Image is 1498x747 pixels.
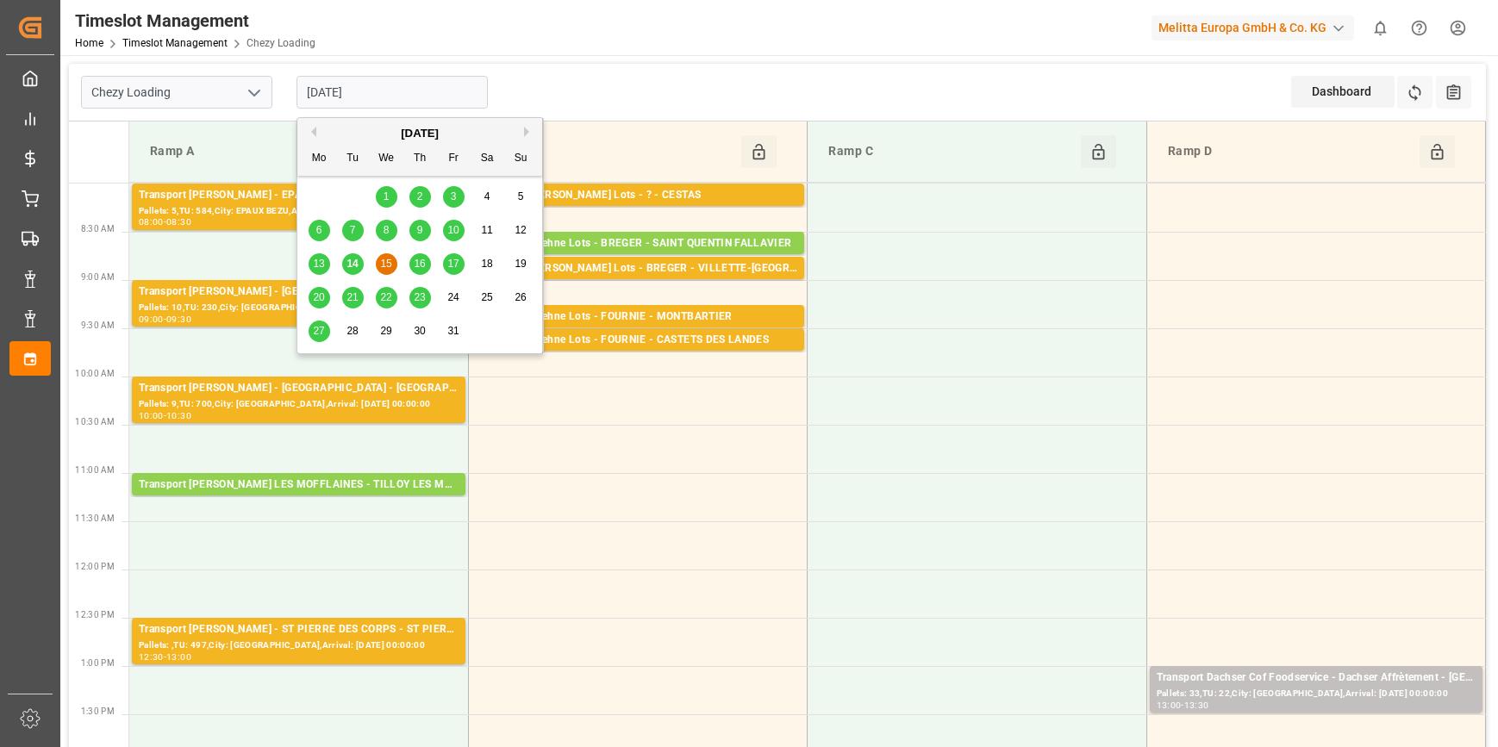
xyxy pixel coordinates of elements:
[139,653,164,661] div: 12:30
[309,321,330,342] div: Choose Monday, October 27th, 2025
[166,412,191,420] div: 10:30
[376,253,397,275] div: Choose Wednesday, October 15th, 2025
[1152,16,1354,40] div: Melitta Europa GmbH & Co. KG
[515,291,526,303] span: 26
[515,224,526,236] span: 12
[164,315,166,323] div: -
[478,326,797,340] div: Pallets: 5,TU: 190,City: MONTBARTIER,Arrival: [DATE] 00:00:00
[821,135,1080,168] div: Ramp C
[139,380,459,397] div: Transport [PERSON_NAME] - [GEOGRAPHIC_DATA] - [GEOGRAPHIC_DATA]
[478,235,797,252] div: Transport Kuehne Lots - BREGER - SAINT QUENTIN FALLAVIER
[478,252,797,267] div: Pallets: 4,TU: 56,City: [GEOGRAPHIC_DATA][PERSON_NAME],Arrival: [DATE] 00:00:00
[346,325,358,337] span: 28
[313,291,324,303] span: 20
[75,465,115,475] span: 11:00 AM
[346,291,358,303] span: 21
[1184,701,1209,709] div: 13:30
[342,148,364,170] div: Tu
[309,287,330,308] div: Choose Monday, October 20th, 2025
[313,325,324,337] span: 27
[447,224,459,236] span: 10
[1157,687,1476,701] div: Pallets: 33,TU: 22,City: [GEOGRAPHIC_DATA],Arrival: [DATE] 00:00:00
[443,186,465,208] div: Choose Friday, October 3rd, 2025
[342,220,364,241] div: Choose Tuesday, October 7th, 2025
[443,321,465,342] div: Choose Friday, October 31st, 2025
[346,258,358,270] span: 14
[409,287,431,308] div: Choose Thursday, October 23rd, 2025
[303,180,538,348] div: month 2025-10
[139,638,459,653] div: Pallets: ,TU: 497,City: [GEOGRAPHIC_DATA],Arrival: [DATE] 00:00:00
[417,190,423,202] span: 2
[376,321,397,342] div: Choose Wednesday, October 29th, 2025
[414,291,425,303] span: 23
[409,148,431,170] div: Th
[477,148,498,170] div: Sa
[75,562,115,571] span: 12:00 PM
[477,253,498,275] div: Choose Saturday, October 18th, 2025
[1152,11,1361,44] button: Melitta Europa GmbH & Co. KG
[417,224,423,236] span: 9
[75,514,115,523] span: 11:30 AM
[350,224,356,236] span: 7
[139,476,459,494] div: Transport [PERSON_NAME] LES MOFFLAINES - TILLOY LES MOFFLAINES
[478,260,797,277] div: Transport [PERSON_NAME] Lots - BREGER - VILLETTE-[GEOGRAPHIC_DATA]
[1161,135,1420,168] div: Ramp D
[443,220,465,241] div: Choose Friday, October 10th, 2025
[139,397,459,412] div: Pallets: 9,TU: 700,City: [GEOGRAPHIC_DATA],Arrival: [DATE] 00:00:00
[484,190,490,202] span: 4
[139,412,164,420] div: 10:00
[380,325,391,337] span: 29
[380,258,391,270] span: 15
[483,135,741,168] div: Ramp B
[1361,9,1400,47] button: show 0 new notifications
[139,187,459,204] div: Transport [PERSON_NAME] - EPAUX BEZU - EPAUX BEZU
[1181,701,1183,709] div: -
[384,224,390,236] span: 8
[451,190,457,202] span: 3
[309,148,330,170] div: Mo
[164,412,166,420] div: -
[139,204,459,219] div: Pallets: 5,TU: 584,City: EPAUX BEZU,Arrival: [DATE] 00:00:00
[164,653,166,661] div: -
[478,349,797,364] div: Pallets: 4,TU: 13,City: CASTETS DES [PERSON_NAME],Arrival: [DATE] 00:00:00
[409,220,431,241] div: Choose Thursday, October 9th, 2025
[309,220,330,241] div: Choose Monday, October 6th, 2025
[342,287,364,308] div: Choose Tuesday, October 21st, 2025
[309,253,330,275] div: Choose Monday, October 13th, 2025
[510,220,532,241] div: Choose Sunday, October 12th, 2025
[384,190,390,202] span: 1
[447,291,459,303] span: 24
[443,253,465,275] div: Choose Friday, October 17th, 2025
[143,135,403,168] div: Ramp A
[139,301,459,315] div: Pallets: 10,TU: 230,City: [GEOGRAPHIC_DATA],Arrival: [DATE] 00:00:00
[81,224,115,233] span: 8:30 AM
[477,287,498,308] div: Choose Saturday, October 25th, 2025
[510,253,532,275] div: Choose Sunday, October 19th, 2025
[447,325,459,337] span: 31
[75,8,315,34] div: Timeslot Management
[166,218,191,226] div: 08:30
[380,291,391,303] span: 22
[313,258,324,270] span: 13
[481,291,492,303] span: 25
[81,76,272,109] input: Type to search/select
[478,332,797,349] div: Transport Kuehne Lots - FOURNIE - CASTETS DES LANDES
[515,258,526,270] span: 19
[75,369,115,378] span: 10:00 AM
[414,258,425,270] span: 16
[376,220,397,241] div: Choose Wednesday, October 8th, 2025
[447,258,459,270] span: 17
[75,37,103,49] a: Home
[306,127,316,137] button: Previous Month
[478,204,797,219] div: Pallets: 17,TU: 156,City: [GEOGRAPHIC_DATA],Arrival: [DATE] 00:00:00
[166,315,191,323] div: 09:30
[510,186,532,208] div: Choose Sunday, October 5th, 2025
[376,148,397,170] div: We
[1400,9,1439,47] button: Help Center
[75,610,115,619] span: 12:30 PM
[1291,76,1395,108] div: Dashboard
[139,621,459,638] div: Transport [PERSON_NAME] - ST PIERRE DES CORPS - ST PIERRE DES CORPS
[296,76,488,109] input: DD-MM-YYYY
[81,707,115,716] span: 1:30 PM
[478,277,797,292] div: Pallets: 3,TU: 637,City: [GEOGRAPHIC_DATA],Arrival: [DATE] 00:00:00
